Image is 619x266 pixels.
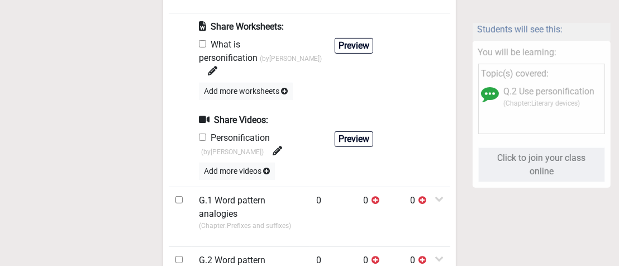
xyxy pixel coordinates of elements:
button: Preview [335,38,373,54]
label: G.1 Word pattern analogies [199,194,303,221]
td: 0 [356,187,403,246]
label: Topic(s) covered: [482,67,549,80]
label: Share Worksheets: [199,20,284,34]
label: You will be learning: [478,46,557,59]
button: Add more worksheets [199,83,293,100]
label: Q.2 Use personification [504,85,595,98]
span: (by [PERSON_NAME] ) [201,148,264,156]
td: 0 [309,187,356,246]
p: (Chapter: Literary devices ) [504,98,595,108]
div: What is personification [199,38,327,78]
span: (by [PERSON_NAME] ) [260,55,322,63]
button: Add more videos [199,163,275,180]
div: Personification [199,131,327,158]
button: Click to join your class online [478,148,606,182]
td: 0 [403,187,450,246]
label: Share Videos: [199,113,268,127]
label: Students will see this: [477,22,563,36]
p: (Chapter: Prefixes and suffixes ) [199,221,303,231]
button: Preview [335,131,373,147]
